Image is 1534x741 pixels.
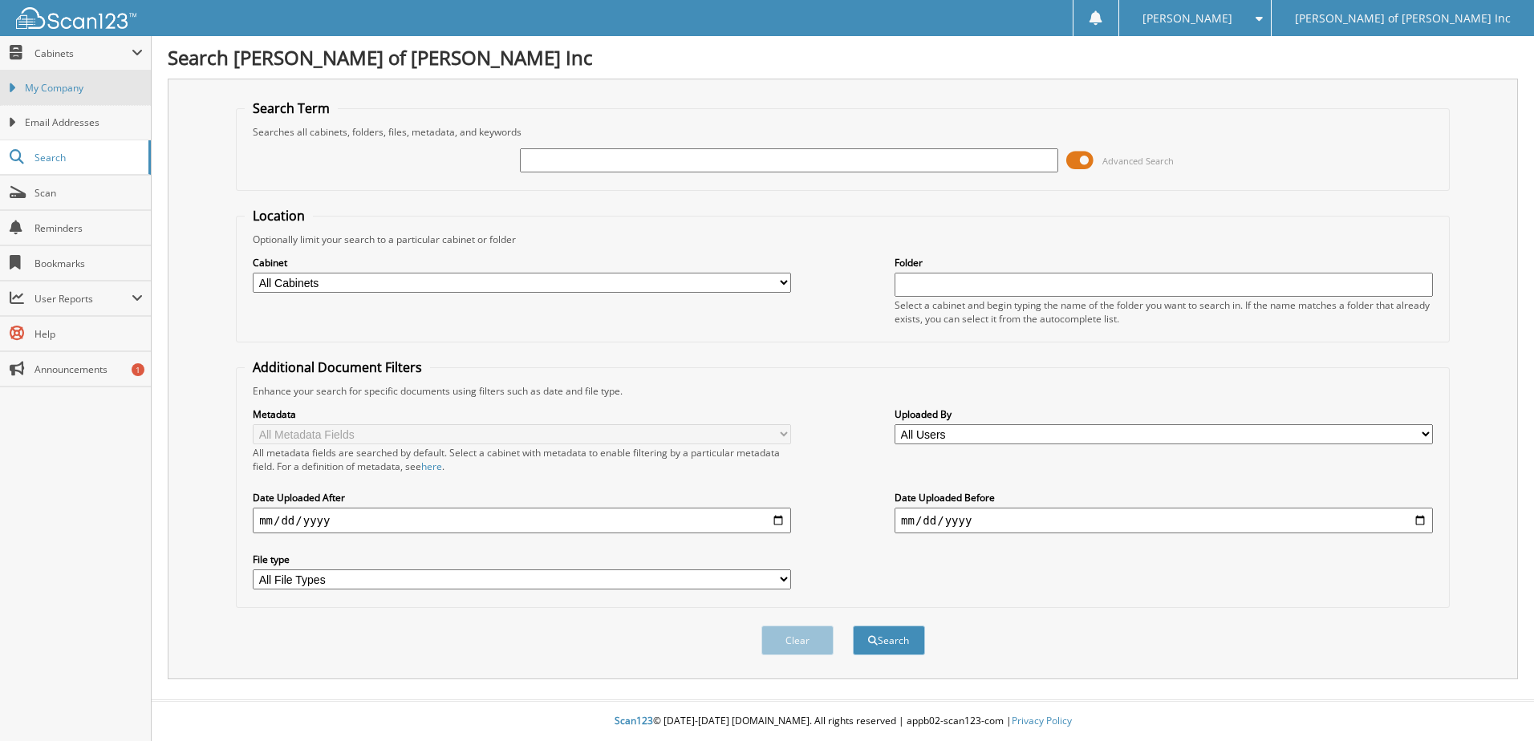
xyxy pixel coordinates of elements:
[895,256,1433,269] label: Folder
[245,233,1441,246] div: Optionally limit your search to a particular cabinet or folder
[895,298,1433,326] div: Select a cabinet and begin typing the name of the folder you want to search in. If the name match...
[168,44,1518,71] h1: Search [PERSON_NAME] of [PERSON_NAME] Inc
[34,327,143,341] span: Help
[853,626,925,655] button: Search
[895,407,1433,421] label: Uploaded By
[16,7,136,29] img: scan123-logo-white.svg
[132,363,144,376] div: 1
[245,125,1441,139] div: Searches all cabinets, folders, files, metadata, and keywords
[25,115,143,130] span: Email Addresses
[245,99,338,117] legend: Search Term
[1295,14,1511,23] span: [PERSON_NAME] of [PERSON_NAME] Inc
[1012,714,1072,727] a: Privacy Policy
[253,491,791,504] label: Date Uploaded After
[253,446,791,473] div: All metadata fields are searched by default. Select a cabinet with metadata to enable filtering b...
[34,221,143,235] span: Reminders
[1102,155,1174,167] span: Advanced Search
[245,384,1441,398] div: Enhance your search for specific documents using filters such as date and file type.
[253,508,791,533] input: start
[34,292,132,306] span: User Reports
[253,407,791,421] label: Metadata
[245,358,430,376] legend: Additional Document Filters
[34,186,143,200] span: Scan
[34,47,132,60] span: Cabinets
[253,553,791,566] label: File type
[245,207,313,225] legend: Location
[253,256,791,269] label: Cabinet
[34,151,140,164] span: Search
[615,714,653,727] span: Scan123
[25,81,143,95] span: My Company
[895,508,1433,533] input: end
[1142,14,1232,23] span: [PERSON_NAME]
[761,626,834,655] button: Clear
[421,460,442,473] a: here
[34,257,143,270] span: Bookmarks
[152,702,1534,741] div: © [DATE]-[DATE] [DOMAIN_NAME]. All rights reserved | appb02-scan123-com |
[34,362,143,376] span: Announcements
[895,491,1433,504] label: Date Uploaded Before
